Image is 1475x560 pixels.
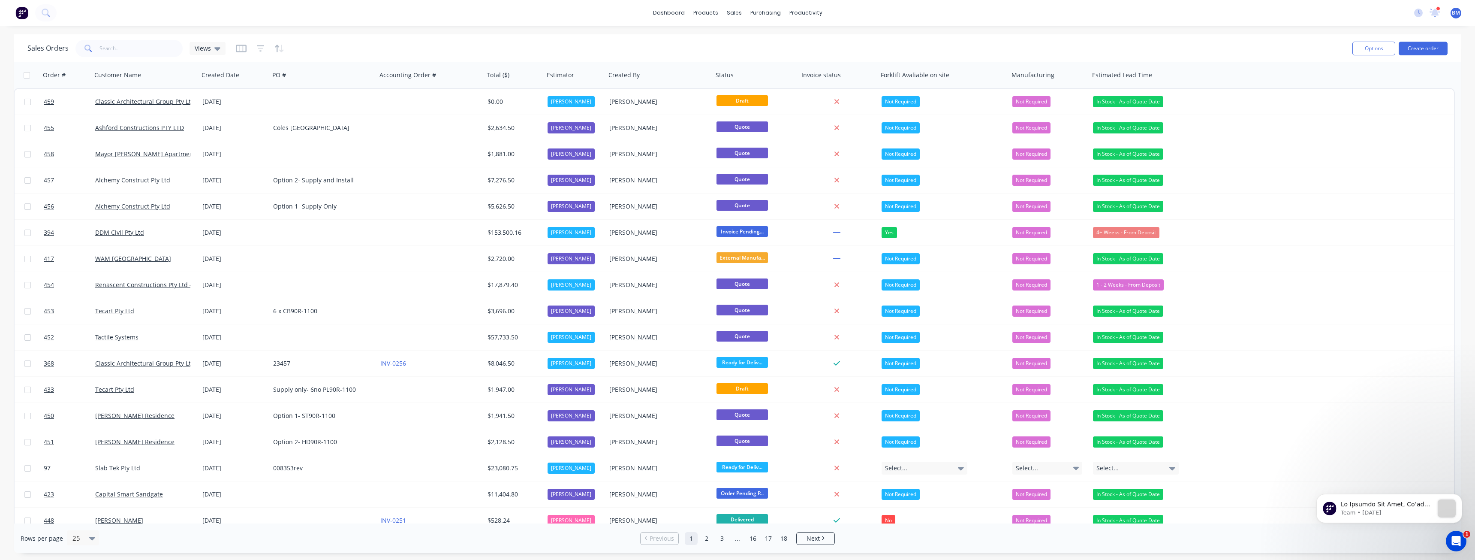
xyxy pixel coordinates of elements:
[44,324,95,350] a: 452
[44,385,54,394] span: 433
[882,253,920,264] div: Not Required
[1012,410,1051,421] button: Not Required
[1093,384,1163,395] div: In Stock - As of Quote Date
[882,332,920,343] div: Not Required
[1012,306,1051,317] button: Not Required
[548,489,595,500] div: [PERSON_NAME]
[1016,490,1047,499] span: Not Required
[202,124,266,132] div: [DATE]
[202,359,266,368] div: [DATE]
[1016,176,1047,185] span: Not Required
[202,464,266,472] div: [DATE]
[1452,9,1460,17] span: BM
[488,333,538,342] div: $57,733.50
[609,516,704,525] div: [PERSON_NAME]
[1093,306,1163,317] div: In Stock - As of Quote Date
[881,71,949,79] div: Forklift Avaliable on site
[1016,385,1047,394] span: Not Required
[44,272,95,298] a: 454
[95,307,134,315] a: Tecart Pty Ltd
[44,481,95,507] a: 423
[44,438,54,446] span: 451
[1463,531,1470,538] span: 1
[488,307,538,315] div: $3,696.00
[1093,122,1163,133] div: In Stock - As of Quote Date
[44,412,54,420] span: 450
[95,516,143,524] a: [PERSON_NAME]
[650,534,674,543] span: Previous
[202,176,266,185] div: [DATE]
[609,307,704,315] div: [PERSON_NAME]
[1016,97,1047,106] span: Not Required
[1399,42,1448,55] button: Create order
[1016,412,1047,420] span: Not Required
[1093,410,1163,421] div: In Stock - As of Quote Date
[785,6,827,19] div: productivity
[380,359,406,367] a: INV-0256
[609,490,704,499] div: [PERSON_NAME]
[95,412,175,420] a: [PERSON_NAME] Residence
[44,359,54,368] span: 368
[548,436,595,448] div: [PERSON_NAME]
[716,95,768,106] span: Draft
[1012,253,1051,264] button: Not Required
[273,176,368,185] div: Option 2- Supply and Install
[885,464,907,472] span: Select...
[44,246,95,272] a: 417
[807,534,820,543] span: Next
[609,385,704,394] div: [PERSON_NAME]
[689,6,722,19] div: products
[1016,124,1047,132] span: Not Required
[882,410,920,421] div: Not Required
[272,71,286,79] div: PO #
[731,532,744,545] a: Jump forward
[1093,227,1159,238] div: 4+ Weeks - From Deposit
[882,96,920,107] div: Not Required
[882,306,920,317] div: Not Required
[882,175,920,186] div: Not Required
[487,71,509,79] div: Total ($)
[202,412,266,420] div: [DATE]
[380,516,406,524] a: INV-0251
[202,228,266,237] div: [DATE]
[609,281,704,289] div: [PERSON_NAME]
[488,516,538,525] div: $528.24
[716,71,734,79] div: Status
[1012,148,1051,160] button: Not Required
[882,384,920,395] div: Not Required
[44,281,54,289] span: 454
[762,532,775,545] a: Page 17
[548,96,595,107] div: [PERSON_NAME]
[273,124,368,132] div: Coles [GEOGRAPHIC_DATA]
[548,279,595,291] div: [PERSON_NAME]
[641,534,678,543] a: Previous page
[488,97,538,106] div: $0.00
[1012,489,1051,500] button: Not Required
[1012,227,1051,238] button: Not Required
[95,464,140,472] a: Slab Tek Pty Ltd
[609,412,704,420] div: [PERSON_NAME]
[488,124,538,132] div: $2,634.50
[716,488,768,499] span: Order Pending P...
[716,148,768,158] span: Quote
[44,150,54,158] span: 458
[716,462,768,472] span: Ready for Deliv...
[44,176,54,185] span: 457
[44,254,54,263] span: 417
[1016,281,1047,289] span: Not Required
[1016,254,1047,263] span: Not Required
[44,490,54,499] span: 423
[1012,122,1051,133] button: Not Required
[95,150,199,158] a: Mayor [PERSON_NAME] Apartments
[1093,332,1163,343] div: In Stock - As of Quote Date
[548,463,595,474] div: [PERSON_NAME]
[882,122,920,133] div: Not Required
[716,226,768,237] span: Invoice Pending...
[44,228,54,237] span: 394
[195,44,211,53] span: Views
[202,202,266,211] div: [DATE]
[882,515,895,526] div: No
[95,202,170,210] a: Alchemy Construct Pty Ltd
[716,305,768,315] span: Quote
[1352,42,1395,55] button: Options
